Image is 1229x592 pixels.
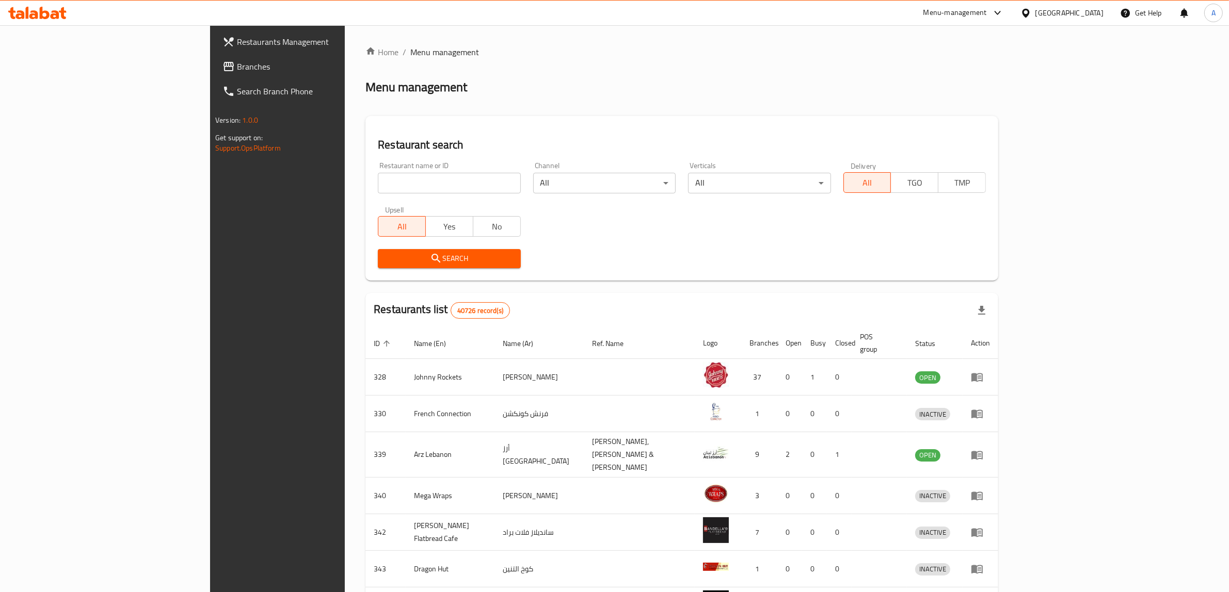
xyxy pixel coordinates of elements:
th: Busy [802,327,827,359]
td: 9 [741,432,777,478]
span: TMP [943,175,982,190]
td: سانديلاز فلات براد [494,514,584,551]
div: All [533,173,676,193]
td: 0 [827,478,852,514]
td: 2 [777,432,802,478]
div: Export file [969,298,994,323]
span: Name (En) [414,337,459,350]
td: [PERSON_NAME] [494,359,584,396]
span: Yes [430,219,469,234]
a: Restaurants Management [214,29,416,54]
span: All [848,175,887,190]
div: Menu [971,563,990,575]
span: Name (Ar) [503,337,547,350]
span: Branches [237,60,407,73]
div: INACTIVE [915,563,950,575]
span: Menu management [410,46,479,58]
td: Arz Lebanon [406,432,494,478]
td: [PERSON_NAME] Flatbread Cafe [406,514,494,551]
div: All [688,173,831,193]
td: 0 [827,359,852,396]
span: INACTIVE [915,490,950,502]
button: Yes [425,216,473,237]
div: INACTIVE [915,527,950,539]
td: [PERSON_NAME] [494,478,584,514]
span: Status [915,337,949,350]
td: 0 [777,551,802,587]
td: 0 [827,396,852,432]
span: No [477,219,517,234]
td: كوخ التنين [494,551,584,587]
span: INACTIVE [915,408,950,420]
td: 0 [777,478,802,514]
th: Branches [741,327,777,359]
span: OPEN [915,372,940,384]
img: Sandella's Flatbread Cafe [703,517,729,543]
button: TMP [938,172,986,193]
span: Version: [215,113,241,127]
td: Johnny Rockets [406,359,494,396]
button: TGO [890,172,938,193]
div: Menu [971,526,990,538]
span: INACTIVE [915,563,950,575]
td: فرنش كونكشن [494,396,584,432]
td: 7 [741,514,777,551]
div: Total records count [451,302,510,319]
div: Menu-management [923,7,987,19]
span: Search Branch Phone [237,85,407,97]
h2: Restaurant search [378,137,986,153]
button: All [843,172,891,193]
td: أرز [GEOGRAPHIC_DATA] [494,432,584,478]
h2: Restaurants list [374,302,510,319]
td: 3 [741,478,777,514]
div: INACTIVE [915,490,950,502]
img: Arz Lebanon [703,440,729,466]
td: Dragon Hut [406,551,494,587]
td: 0 [827,514,852,551]
th: Action [963,327,998,359]
div: [GEOGRAPHIC_DATA] [1035,7,1104,19]
img: Johnny Rockets [703,362,729,388]
td: 0 [802,478,827,514]
td: 1 [741,396,777,432]
span: Restaurants Management [237,36,407,48]
img: French Connection [703,399,729,424]
span: TGO [895,175,934,190]
a: Branches [214,54,416,79]
td: 0 [827,551,852,587]
td: [PERSON_NAME],[PERSON_NAME] & [PERSON_NAME] [584,432,695,478]
td: 37 [741,359,777,396]
td: 0 [777,359,802,396]
button: No [473,216,521,237]
td: 0 [802,396,827,432]
div: Menu [971,371,990,383]
label: Upsell [385,206,404,213]
td: French Connection [406,396,494,432]
td: 0 [802,551,827,587]
td: 0 [777,396,802,432]
td: Mega Wraps [406,478,494,514]
td: 1 [827,432,852,478]
td: 0 [802,432,827,478]
img: Dragon Hut [703,554,729,580]
h2: Menu management [365,79,467,95]
span: ID [374,337,393,350]
label: Delivery [851,162,876,169]
td: 1 [802,359,827,396]
span: 40726 record(s) [451,306,509,316]
span: Ref. Name [593,337,637,350]
a: Search Branch Phone [214,79,416,104]
td: 1 [741,551,777,587]
span: A [1211,7,1216,19]
th: Logo [695,327,741,359]
input: Search for restaurant name or ID.. [378,173,520,193]
td: 0 [802,514,827,551]
img: Mega Wraps [703,481,729,506]
button: Search [378,249,520,268]
nav: breadcrumb [365,46,998,58]
div: OPEN [915,449,940,462]
th: Closed [827,327,852,359]
span: Get support on: [215,131,263,144]
a: Support.OpsPlatform [215,141,281,155]
div: INACTIVE [915,408,950,420]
